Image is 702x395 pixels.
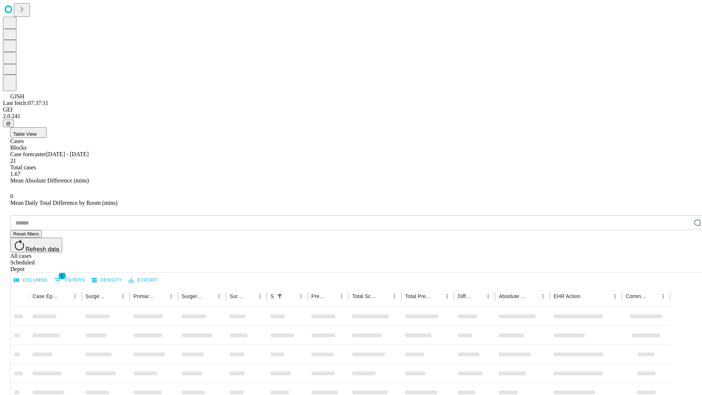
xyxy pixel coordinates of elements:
button: Menu [610,291,620,301]
div: GEI [3,106,699,113]
div: 2.0.241 [3,113,699,120]
button: Show filters [52,274,87,286]
div: Surgery Name [182,293,203,299]
span: Total cases [10,164,36,170]
button: Sort [326,291,336,301]
button: Sort [581,291,591,301]
span: Last fetch: 07:37:11 [3,100,48,106]
button: Show filters [275,291,285,301]
button: Refresh data [10,238,62,252]
span: 1 [58,272,66,279]
div: Surgeon Name [86,293,107,299]
button: Menu [70,291,80,301]
div: Comments [626,293,647,299]
div: Scheduled In Room Duration [271,293,274,299]
button: Sort [245,291,255,301]
span: Table View [13,131,37,137]
button: Reset filters [10,230,42,238]
div: Absolute Difference [499,293,527,299]
span: Refresh data [26,246,59,252]
button: Menu [483,291,493,301]
button: Sort [648,291,658,301]
span: 0 [10,193,13,199]
span: Mean Daily Total Difference by Room (mins) [10,200,117,206]
button: Sort [204,291,214,301]
button: @ [3,120,14,127]
button: Menu [442,291,452,301]
div: Total Scheduled Duration [352,293,378,299]
span: 21 [10,158,16,164]
button: Menu [118,291,128,301]
span: GJSH [10,93,24,99]
button: Export [127,275,159,286]
span: Reset filters [13,231,39,237]
button: Menu [255,291,265,301]
div: EHR Action [554,293,580,299]
button: Sort [432,291,442,301]
span: 1.67 [10,171,20,177]
span: Mean Absolute Difference (mins) [10,177,89,184]
button: Sort [60,291,70,301]
span: [DATE] - [DATE] [46,151,88,157]
button: Sort [107,291,118,301]
button: Sort [473,291,483,301]
button: Sort [528,291,538,301]
span: @ [6,121,11,126]
div: Surgery Date [230,293,244,299]
div: Difference [458,293,472,299]
div: Primary Service [133,293,155,299]
button: Menu [389,291,400,301]
button: Sort [379,291,389,301]
button: Menu [214,291,224,301]
button: Select columns [12,275,49,286]
div: Case Epic Id [33,293,59,299]
button: Menu [166,291,176,301]
button: Menu [658,291,668,301]
button: Menu [296,291,306,301]
button: Sort [156,291,166,301]
button: Menu [336,291,347,301]
div: 1 active filter [275,291,285,301]
button: Sort [286,291,296,301]
div: Total Predicted Duration [405,293,431,299]
button: Density [90,275,124,286]
span: Case forecaster [10,151,46,157]
button: Menu [538,291,548,301]
button: Table View [10,127,47,138]
div: Predicted In Room Duration [312,293,326,299]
